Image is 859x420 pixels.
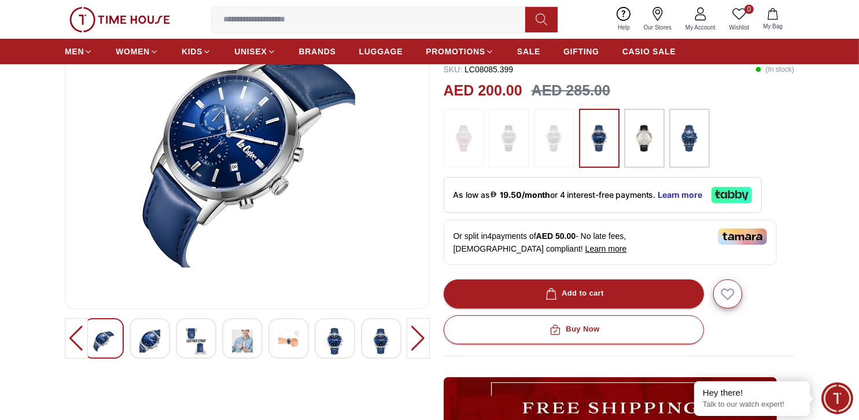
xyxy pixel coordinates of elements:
a: BRANDS [299,41,336,62]
img: LEE COOPER Men Multi Function Dark Brown Dial Watch - LC08085.044 [325,328,345,355]
span: LUGGAGE [359,46,403,57]
span: Help [613,23,635,32]
a: 0Wishlist [722,5,756,34]
img: ... [675,115,704,162]
div: Add to cart [543,287,604,300]
div: Hey there! [703,387,801,399]
div: Or split in 4 payments of - No late fees, [DEMOGRAPHIC_DATA] compliant! [444,220,777,265]
a: PROMOTIONS [426,41,494,62]
img: ... [495,115,523,162]
div: Buy Now [547,323,599,336]
a: KIDS [182,41,211,62]
img: ... [69,7,170,32]
span: UNISEX [234,46,267,57]
span: CASIO SALE [622,46,676,57]
span: BRANDS [299,46,336,57]
span: GIFTING [563,46,599,57]
span: MEN [65,46,84,57]
a: Help [611,5,637,34]
img: ... [540,115,569,162]
img: LEE COOPER Men Multi Function Dark Brown Dial Watch - LC08085.044 [75,21,420,299]
span: SKU : [444,65,463,74]
span: My Bag [758,22,787,31]
h2: AED 200.00 [444,80,522,102]
a: WOMEN [116,41,158,62]
span: SALE [517,46,540,57]
img: LEE COOPER Men Multi Function Dark Brown Dial Watch - LC08085.044 [186,328,207,355]
img: LEE COOPER Men Multi Function Dark Brown Dial Watch - LC08085.044 [139,328,160,355]
img: Tamara [718,229,767,245]
span: Wishlist [725,23,754,32]
h3: AED 285.00 [532,80,610,102]
img: ... [585,115,614,162]
span: KIDS [182,46,202,57]
p: LC08085.399 [444,64,514,75]
a: SALE [517,41,540,62]
span: WOMEN [116,46,150,57]
span: Learn more [585,244,627,253]
img: LEE COOPER Men Multi Function Dark Brown Dial Watch - LC08085.044 [371,328,392,355]
a: UNISEX [234,41,275,62]
a: Our Stores [637,5,679,34]
button: Add to cart [444,279,704,308]
a: MEN [65,41,93,62]
a: CASIO SALE [622,41,676,62]
button: My Bag [756,6,790,33]
span: AED 50.00 [536,231,576,241]
img: ... [449,115,478,162]
span: PROMOTIONS [426,46,485,57]
img: LEE COOPER Men Multi Function Dark Brown Dial Watch - LC08085.044 [278,328,299,355]
span: 0 [744,5,754,14]
span: My Account [681,23,720,32]
img: LEE COOPER Men Multi Function Dark Brown Dial Watch - LC08085.044 [232,328,253,355]
span: Our Stores [639,23,676,32]
div: Chat Widget [821,382,853,414]
a: LUGGAGE [359,41,403,62]
img: LEE COOPER Men Multi Function Dark Brown Dial Watch - LC08085.044 [93,328,114,355]
img: ... [630,115,659,162]
button: Buy Now [444,315,704,344]
p: Talk to our watch expert! [703,400,801,410]
a: GIFTING [563,41,599,62]
p: ( In stock ) [755,64,794,75]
